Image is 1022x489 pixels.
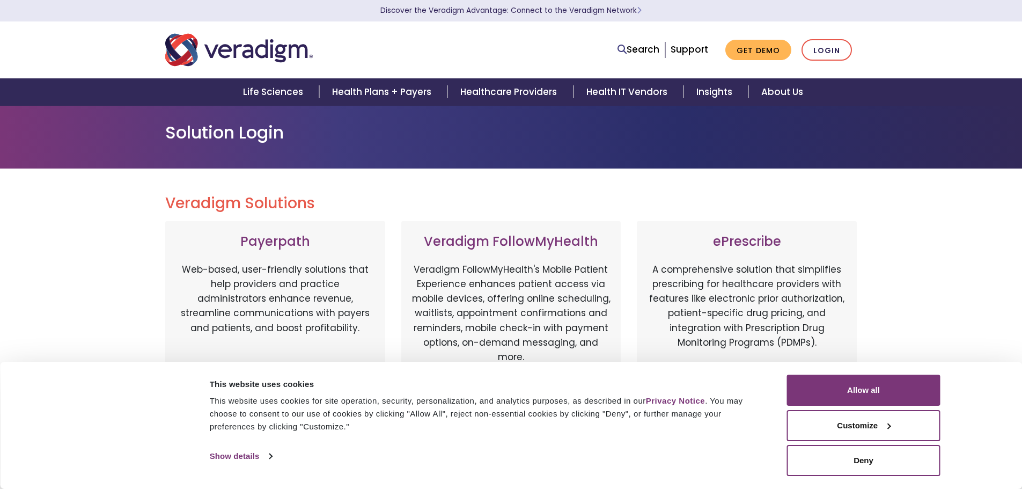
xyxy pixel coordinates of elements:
button: Deny [787,445,940,476]
h3: Veradigm FollowMyHealth [412,234,611,250]
h2: Veradigm Solutions [165,194,857,213]
button: Allow all [787,375,940,406]
h3: Payerpath [176,234,374,250]
a: Search [617,42,659,57]
span: Learn More [637,5,642,16]
h3: ePrescribe [648,234,846,250]
a: Life Sciences [230,78,319,106]
p: Web-based, user-friendly solutions that help providers and practice administrators enhance revenu... [176,262,374,375]
img: Veradigm logo [165,32,313,68]
p: Veradigm FollowMyHealth's Mobile Patient Experience enhances patient access via mobile devices, o... [412,262,611,364]
a: Login [802,39,852,61]
a: Health Plans + Payers [319,78,447,106]
div: This website uses cookies [210,378,763,391]
a: Privacy Notice [646,396,705,405]
a: Get Demo [725,40,791,61]
button: Customize [787,410,940,441]
p: A comprehensive solution that simplifies prescribing for healthcare providers with features like ... [648,262,846,375]
a: Health IT Vendors [574,78,683,106]
div: This website uses cookies for site operation, security, personalization, and analytics purposes, ... [210,395,763,433]
a: Healthcare Providers [447,78,573,106]
a: About Us [748,78,816,106]
h1: Solution Login [165,122,857,143]
a: Show details [210,448,272,464]
a: Support [671,43,708,56]
a: Discover the Veradigm Advantage: Connect to the Veradigm NetworkLearn More [380,5,642,16]
a: Insights [683,78,748,106]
